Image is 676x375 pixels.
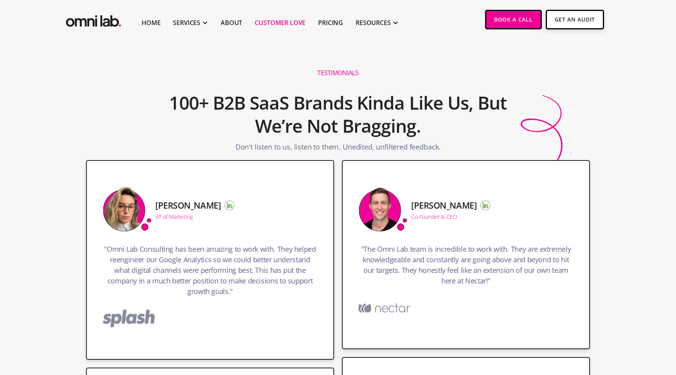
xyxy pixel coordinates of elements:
h1: Testimonials [317,69,358,77]
h3: "Omni Lab Consulting has been amazing to work with. They helped reengineer our Google Analytics s... [102,244,318,301]
div: SERVICES [173,18,200,27]
iframe: Chat Widget [535,284,676,375]
h5: [PERSON_NAME] [411,200,476,210]
a: Customer Love [255,18,306,27]
a: Pricing [318,18,343,27]
a: About [221,18,242,27]
h2: 100+ B2B SaaS Brands Kinda Like Us, But We’re Not Bragging. [152,87,524,142]
a: Get An Audit [546,10,604,29]
div: RESOURCES [356,18,391,27]
p: Don't listen to us, listen to them. Unedited, unfiltered feedback. [236,142,440,156]
h5: [PERSON_NAME] [155,200,221,210]
div: VP of Marketing [155,214,193,220]
img: Omni Lab: B2B SaaS Demand Generation Agency [64,10,123,29]
div: Co-Founder & CEO [411,214,457,220]
a: Book a Call [485,10,542,29]
a: home [64,10,123,29]
h3: "The Omni Lab team is incredible to work with. They are extremely knowledgeable and constantly ar... [358,244,574,290]
a: Home [142,18,160,27]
